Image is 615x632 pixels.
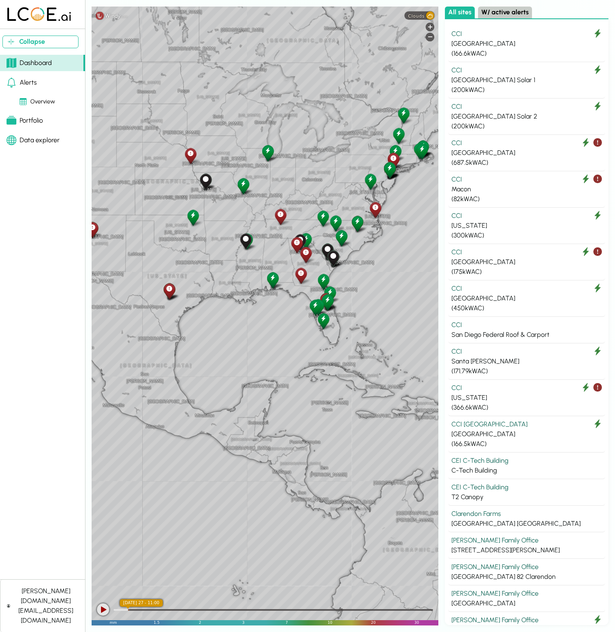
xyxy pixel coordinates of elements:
div: ( 171.79 kWAC) [451,366,602,376]
div: [DATE] 27 - 11:00 [120,599,163,607]
div: ( 687.5 kWAC) [451,158,602,168]
div: North Carolina Main Auction Building [350,214,364,233]
div: ( 366.6 kWAC) [451,403,602,412]
div: [STREET_ADDRESS][PERSON_NAME] [451,545,602,555]
div: Cairo [294,266,308,285]
div: Clarendon Farms Mechanic Shop [326,249,340,267]
div: ( 166.5 kWAC) [451,439,602,449]
button: Collapse [2,36,79,48]
div: [PERSON_NAME][DOMAIN_NAME][EMAIL_ADDRESS][DOMAIN_NAME] [13,586,79,625]
button: Clarendon Farms [GEOGRAPHIC_DATA] [GEOGRAPHIC_DATA] [448,506,605,532]
div: [GEOGRAPHIC_DATA] [451,257,602,267]
div: Daytona Recon [323,285,337,303]
div: CCI [451,138,602,148]
div: [GEOGRAPHIC_DATA] [451,148,602,158]
div: Dashboard [7,58,52,68]
div: T2 Canopy [451,492,602,502]
div: San Antonio Vehicle Entry Building [162,282,176,300]
div: ( 200 kWAC) [451,121,602,131]
div: Santa [PERSON_NAME] [451,356,602,366]
div: Overview [20,97,55,106]
div: [PERSON_NAME] Family Office [451,536,602,545]
div: [PERSON_NAME] Family Office [451,615,602,625]
div: CCI [451,175,602,184]
div: CCI [451,102,602,112]
button: [PERSON_NAME] Family Office [GEOGRAPHIC_DATA] [448,585,605,612]
button: CCI Santa [PERSON_NAME] (171.79kWAC) [448,343,605,380]
div: CCI [GEOGRAPHIC_DATA] [451,419,602,429]
div: [GEOGRAPHIC_DATA] [GEOGRAPHIC_DATA] [451,519,602,529]
div: CCI [451,383,602,393]
div: Jonas Ridge Solar Farm [316,209,330,227]
div: St. Louise Main Auction [236,177,250,195]
div: [GEOGRAPHIC_DATA] Solar 1 [451,75,602,85]
div: ( 200 kWAC) [451,85,602,95]
div: New Mexico Recon Solar [85,220,99,239]
div: Burlington Vermont [396,106,411,124]
button: CEI C-Tech Building C-Tech Building [448,453,605,479]
div: New England Solar West 3 [415,139,430,157]
div: Tampa Recon Building Solar 162.5kW [311,298,325,316]
div: Orlando Floating [319,291,333,310]
div: CCI [451,284,602,294]
div: ( 166.6 kWAC) [451,49,602,58]
div: Portsmouth [415,142,429,160]
div: Fort Myers [316,312,330,330]
div: Chicago Recon [260,143,275,162]
div: [GEOGRAPHIC_DATA] 82 Clarendon [451,572,602,582]
div: Baltimore Solar Parking Canopy [363,172,377,190]
div: Virginia [368,200,382,219]
div: Macon [299,245,313,264]
div: [GEOGRAPHIC_DATA] [451,294,602,303]
div: Omaha [183,146,198,165]
div: Turnipseed [290,235,304,254]
div: Data explorer [7,135,60,145]
div: New Jersey Old Auction Canopy [382,161,397,179]
div: New York Main Auction Building [388,143,402,162]
span: Clouds [408,13,424,18]
div: [PERSON_NAME] Family Office [451,589,602,598]
div: NY Metro Skyline Recon Shop [386,151,400,170]
div: [US_STATE] [451,393,602,403]
button: CCI [GEOGRAPHIC_DATA] (687.5kWAC) [448,135,605,171]
div: Kansas City Main Auction Building [198,172,213,190]
div: Darlington Retail Center [334,229,348,247]
div: ( 175 kWAC) [451,267,602,277]
button: CCI [US_STATE] (300kWAC) [448,208,605,244]
div: Nashville 200kW Solar Array [273,207,287,226]
div: CCI [451,320,602,330]
button: CCI [GEOGRAPHIC_DATA] [GEOGRAPHIC_DATA] (166.5kWAC) [448,416,605,453]
button: CEI C-Tech Building T2 Canopy [448,479,605,506]
div: Old Plank Road [316,272,330,291]
button: CCI Macon (82kWAC) [448,171,605,208]
div: CCI [451,211,602,221]
div: Cedar Creek [299,231,313,250]
div: Zoom in [426,22,434,31]
div: Alerts [7,78,37,87]
div: [GEOGRAPHIC_DATA] [451,39,602,49]
div: Yadkin Lodge Miller Creek Office [320,242,334,260]
div: Central Florida Central Floating [320,293,334,311]
button: CCI [GEOGRAPHIC_DATA] (166.6kWAC) [448,26,605,62]
button: CCI [GEOGRAPHIC_DATA] (450kWAC) [448,280,605,317]
div: T2 Canopy [293,233,307,251]
div: West Warwick [412,141,426,160]
button: CCI San Diego Federal Roof & Carport [448,317,605,343]
button: [PERSON_NAME] Family Office [STREET_ADDRESS][PERSON_NAME] [448,532,605,559]
div: Zoom out [426,33,434,41]
button: [PERSON_NAME] Family Office [GEOGRAPHIC_DATA] 82 Clarendon [448,559,605,585]
div: CEI C-Tech Building [451,482,602,492]
div: Albany [391,126,406,145]
div: C-Tech Building [451,466,602,475]
button: CCI [GEOGRAPHIC_DATA] Solar 1 (200kWAC) [448,62,605,99]
div: CCI [451,247,602,257]
div: Dukemont [328,214,343,232]
div: Mechanic Shop [238,232,253,250]
div: Tallahatchie Wellness Center [240,232,254,250]
div: [GEOGRAPHIC_DATA] [451,429,602,439]
div: Clarendon Farms [451,509,602,519]
div: ( 82 kWAC) [451,194,602,204]
button: W/ active alerts [478,7,532,18]
div: [GEOGRAPHIC_DATA] [451,598,602,608]
div: [US_STATE] [451,221,602,231]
